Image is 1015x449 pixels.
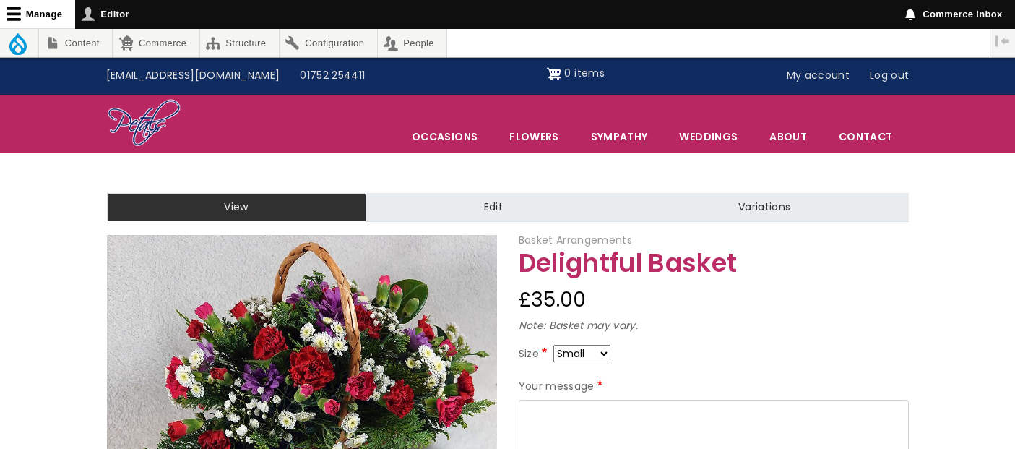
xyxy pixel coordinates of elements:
img: Shopping cart [547,62,561,85]
em: Note: Basket may vary. [519,318,639,333]
a: [EMAIL_ADDRESS][DOMAIN_NAME] [96,62,290,90]
span: Weddings [664,121,753,152]
a: 01752 254411 [290,62,375,90]
img: Home [107,98,181,149]
a: Contact [824,121,907,152]
a: Configuration [280,29,377,57]
button: Vertical orientation [990,29,1015,54]
span: Basket Arrangements [519,233,633,247]
a: About [754,121,822,152]
a: Flowers [494,121,574,152]
a: My account [777,62,860,90]
a: Structure [200,29,279,57]
nav: Tabs [96,193,920,222]
a: Commerce [113,29,199,57]
label: Your message [519,378,606,395]
label: Size [519,346,550,363]
a: Shopping cart 0 items [547,62,605,85]
a: Content [39,29,112,57]
div: £35.00 [519,283,909,317]
a: Sympathy [576,121,663,152]
a: View [107,193,366,222]
a: People [378,29,447,57]
span: 0 items [564,66,604,80]
span: Occasions [397,121,493,152]
a: Log out [860,62,919,90]
a: Edit [366,193,621,222]
a: Variations [621,193,908,222]
h1: Delightful Basket [519,249,909,278]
